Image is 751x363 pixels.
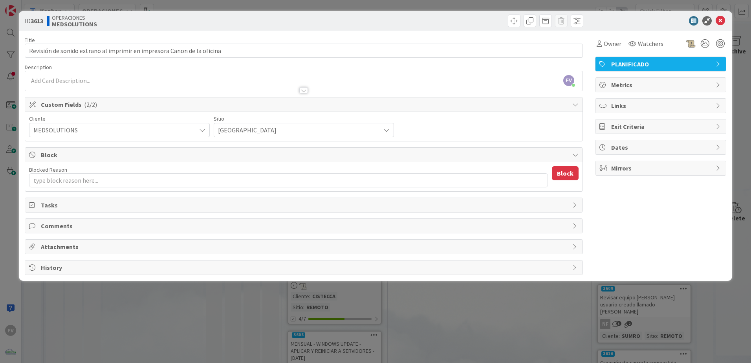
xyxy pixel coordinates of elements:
span: Attachments [41,242,568,251]
span: Mirrors [611,163,712,173]
span: Exit Criteria [611,122,712,131]
b: 3613 [31,17,43,25]
span: ID [25,16,43,26]
span: Comments [41,221,568,231]
label: Blocked Reason [29,166,67,173]
span: Links [611,101,712,110]
span: OPERACIONES [52,15,97,21]
span: Owner [604,39,621,48]
span: Dates [611,143,712,152]
button: Block [552,166,579,180]
span: Description [25,64,52,71]
span: Tasks [41,200,568,210]
div: Cliente [29,116,210,121]
input: type card name here... [25,44,583,58]
span: PLANIFICADO [611,59,712,69]
div: Sitio [214,116,394,121]
span: History [41,263,568,272]
span: MEDSOLUTIONS [33,125,192,136]
span: Watchers [638,39,663,48]
span: [GEOGRAPHIC_DATA] [218,125,377,136]
span: FV [563,75,574,86]
label: Title [25,37,35,44]
span: Metrics [611,80,712,90]
span: ( 2/2 ) [84,101,97,108]
span: Block [41,150,568,159]
b: MEDSOLUTIONS [52,21,97,27]
span: Custom Fields [41,100,568,109]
